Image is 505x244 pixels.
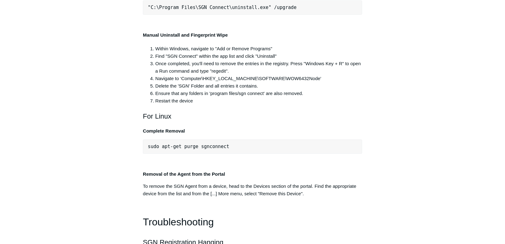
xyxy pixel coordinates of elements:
span: "C:\Program Files\SGN Connect\uninstall.exe" /upgrade [148,5,297,10]
pre: sudo apt-get purge sgnconnect [143,139,362,154]
span: To remove the SGN Agent from a device, head to the Devices section of the portal. Find the approp... [143,183,356,196]
li: Navigate to ‘Computer\HKEY_LOCAL_MACHINE\SOFTWARE\WOW6432Node' [155,75,362,82]
li: Find "SGN Connect" within the app list and click "Uninstall" [155,52,362,60]
li: Restart the device [155,97,362,105]
strong: Complete Removal [143,128,185,133]
li: Within Windows, navigate to "Add or Remove Programs" [155,45,362,52]
li: Ensure that any folders in 'program files/sgn connect' are also removed. [155,90,362,97]
li: Once completed, you'll need to remove the entries in the registry. Press "Windows Key + R" to ope... [155,60,362,75]
li: Delete the 'SGN' Folder and all entries it contains. [155,82,362,90]
h2: For Linux [143,111,362,122]
strong: Removal of the Agent from the Portal [143,171,225,177]
h1: Troubleshooting [143,214,362,230]
strong: Manual Uninstall and Fingerprint Wipe [143,32,228,38]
